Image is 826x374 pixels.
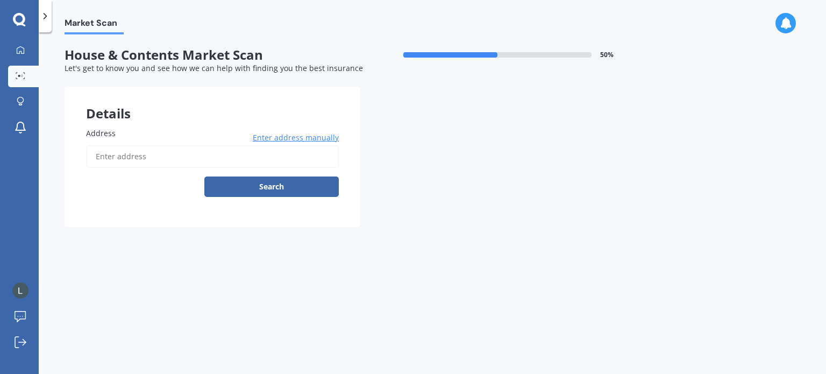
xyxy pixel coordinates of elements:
span: Let's get to know you and see how we can help with finding you the best insurance [65,63,363,73]
span: 50 % [600,51,614,59]
span: Enter address manually [253,132,339,143]
span: House & Contents Market Scan [65,47,360,63]
div: Details [65,87,360,119]
img: ACg8ocI5yrwI-XmVTTeW0nRoqfl3bAqKpU9RqMBBw-64bVFrNHFXRQ=s96-c [12,283,29,299]
input: Enter address [86,145,339,168]
button: Search [204,177,339,197]
span: Market Scan [65,18,124,32]
span: Address [86,128,116,138]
